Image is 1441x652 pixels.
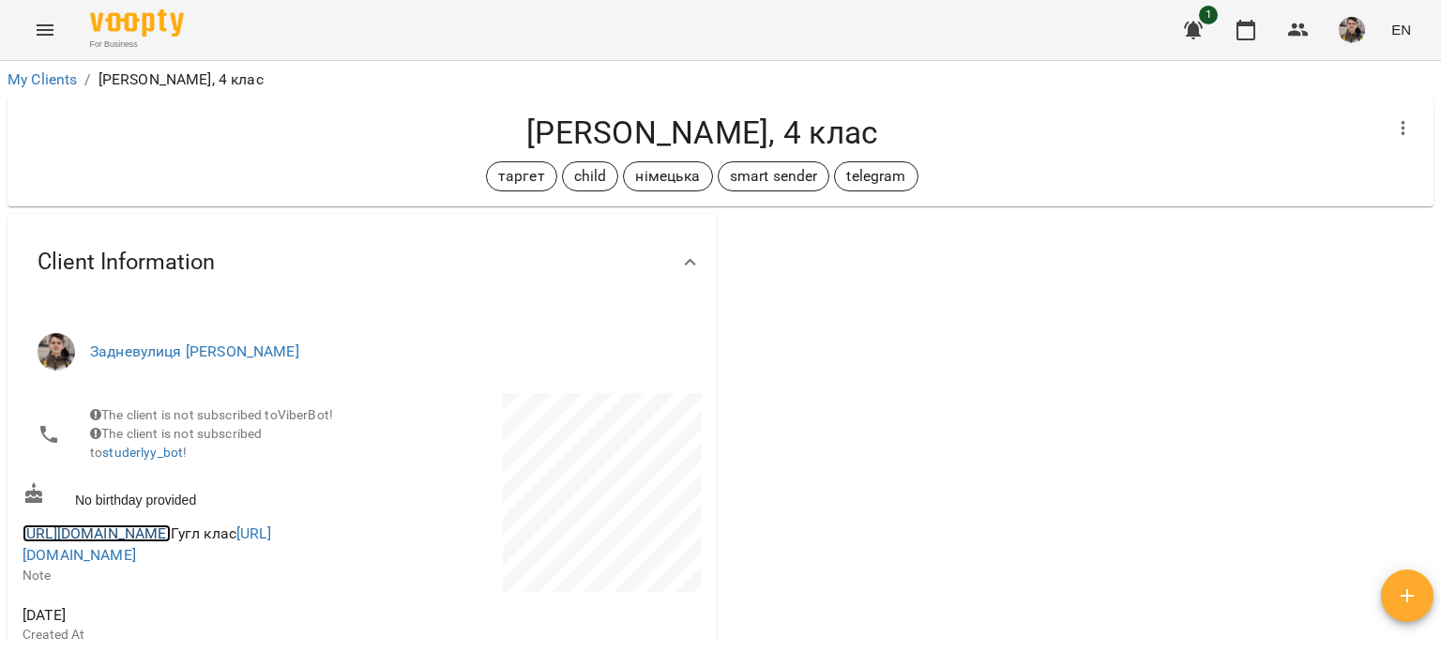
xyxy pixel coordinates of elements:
[1199,6,1218,24] span: 1
[23,626,358,644] p: Created At
[23,524,271,565] span: Гугл клас
[8,214,717,311] div: Client Information
[8,68,1433,91] nav: breadcrumb
[1339,17,1365,43] img: fc1e08aabc335e9c0945016fe01e34a0.jpg
[8,70,77,88] a: My Clients
[574,165,607,188] p: child
[498,165,545,188] p: таргет
[102,445,183,460] a: studerlyy_bot
[562,161,619,191] div: child
[718,161,830,191] div: smart sender
[38,248,215,277] span: Client Information
[730,165,818,188] p: smart sender
[486,161,557,191] div: таргет
[623,161,712,191] div: німецька
[90,407,333,422] span: The client is not subscribed to ViberBot!
[90,342,299,360] a: Задневулиця [PERSON_NAME]
[23,604,358,627] span: [DATE]
[84,68,90,91] li: /
[1384,12,1418,47] button: EN
[23,8,68,53] button: Menu
[635,165,700,188] p: німецька
[23,567,358,585] p: Note
[834,161,918,191] div: telegram
[90,426,262,460] span: The client is not subscribed to !
[90,38,184,51] span: For Business
[99,68,264,91] p: [PERSON_NAME], 4 клас
[23,524,171,542] a: [URL][DOMAIN_NAME]
[38,333,75,371] img: Задневулиця Кирило Владиславович
[23,114,1381,152] h4: [PERSON_NAME], 4 клас
[19,478,362,513] div: No birthday provided
[1391,20,1411,39] span: EN
[846,165,905,188] p: telegram
[90,9,184,37] img: Voopty Logo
